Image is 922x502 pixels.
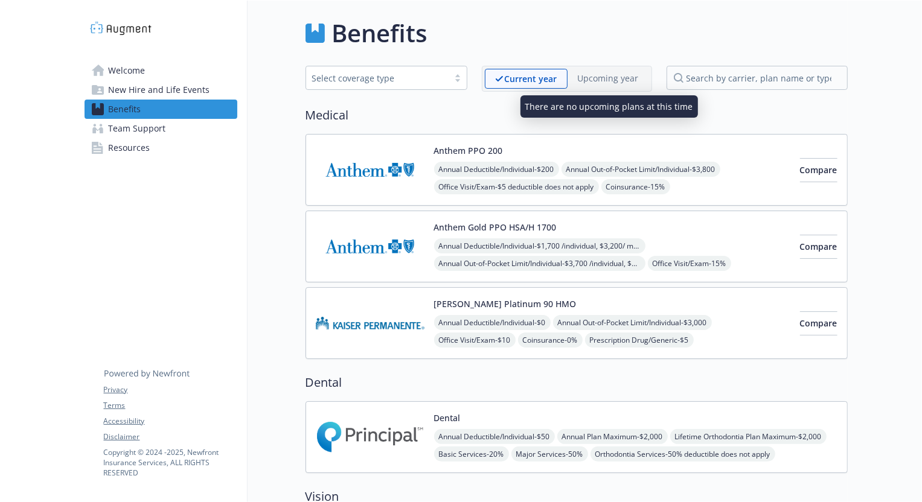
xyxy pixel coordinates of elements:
a: Team Support [85,119,237,138]
span: Benefits [109,100,141,119]
a: Welcome [85,61,237,80]
span: Annual Deductible/Individual - $0 [434,315,551,330]
span: Office Visit/Exam - $10 [434,332,516,348]
span: Team Support [109,119,166,138]
span: New Hire and Life Events [109,80,210,100]
h1: Benefits [332,15,427,51]
h2: Dental [306,373,848,392]
span: Upcoming year [568,69,649,89]
p: Copyright © 2024 - 2025 , Newfront Insurance Services, ALL RIGHTS RESERVED [104,447,237,478]
span: Compare [800,241,837,252]
span: Office Visit/Exam - $5 deductible does not apply [434,179,599,194]
button: Anthem PPO 200 [434,144,503,157]
a: New Hire and Life Events [85,80,237,100]
span: Major Services - 50% [511,446,588,462]
span: Prescription Drug/Generic - $5 [585,332,694,348]
span: Annual Deductible/Individual - $1,700 /individual, $3,200/ member [434,238,645,253]
img: Principal Financial Group Inc carrier logo [316,411,424,463]
button: Compare [800,235,837,259]
span: Annual Plan Maximum - $2,000 [557,429,668,444]
button: [PERSON_NAME] Platinum 90 HMO [434,297,577,310]
img: Anthem Blue Cross carrier logo [316,144,424,195]
span: Annual Out-of-Pocket Limit/Individual - $3,700 /individual, $3,700/ member [434,256,645,271]
span: Compare [800,317,837,329]
span: Resources [109,138,150,157]
span: Lifetime Orthodontia Plan Maximum - $2,000 [670,429,827,444]
p: Current year [505,72,557,85]
a: Accessibility [104,416,237,427]
span: Coinsurance - 15% [601,179,670,194]
p: Upcoming year [578,72,639,84]
h2: Medical [306,106,848,124]
a: Terms [104,400,237,411]
a: Privacy [104,384,237,395]
span: Annual Out-of-Pocket Limit/Individual - $3,000 [553,315,712,330]
button: Dental [434,411,461,424]
div: Select coverage type [312,72,443,84]
span: Basic Services - 20% [434,446,509,462]
a: Benefits [85,100,237,119]
img: Kaiser Permanente Insurance Company carrier logo [316,297,424,349]
span: Welcome [109,61,146,80]
img: Anthem Blue Cross carrier logo [316,221,424,272]
a: Resources [85,138,237,157]
a: Disclaimer [104,431,237,442]
span: Office Visit/Exam - 15% [648,256,731,271]
button: Compare [800,311,837,335]
span: Annual Out-of-Pocket Limit/Individual - $3,800 [562,162,720,177]
button: Compare [800,158,837,182]
button: Anthem Gold PPO HSA/H 1700 [434,221,557,234]
span: Orthodontia Services - 50% deductible does not apply [591,446,775,462]
span: Annual Deductible/Individual - $200 [434,162,559,177]
span: Annual Deductible/Individual - $50 [434,429,555,444]
span: Compare [800,164,837,176]
input: search by carrier, plan name or type [667,66,848,90]
span: Coinsurance - 0% [518,332,583,348]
